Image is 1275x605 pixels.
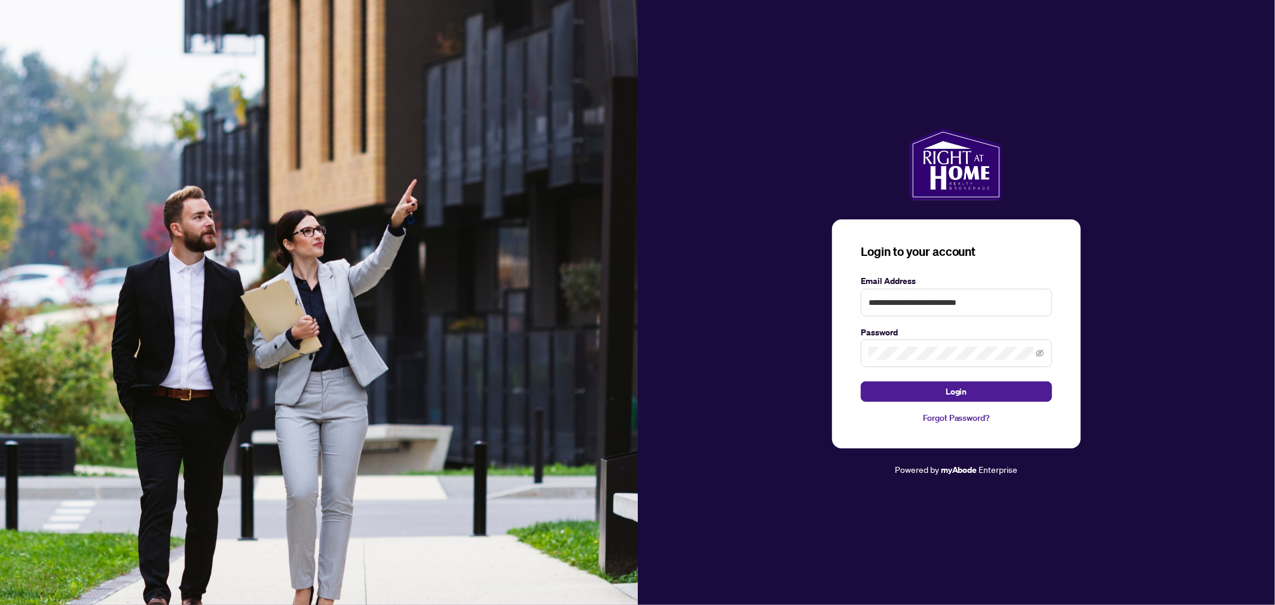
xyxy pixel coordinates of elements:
h3: Login to your account [861,243,1052,260]
label: Password [861,326,1052,339]
a: myAbode [941,463,977,476]
span: Enterprise [979,464,1018,475]
span: Powered by [895,464,939,475]
span: eye-invisible [1036,349,1044,357]
a: Forgot Password? [861,411,1052,424]
label: Email Address [861,274,1052,288]
img: ma-logo [910,129,1002,200]
button: Login [861,381,1052,402]
span: Login [946,382,967,401]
